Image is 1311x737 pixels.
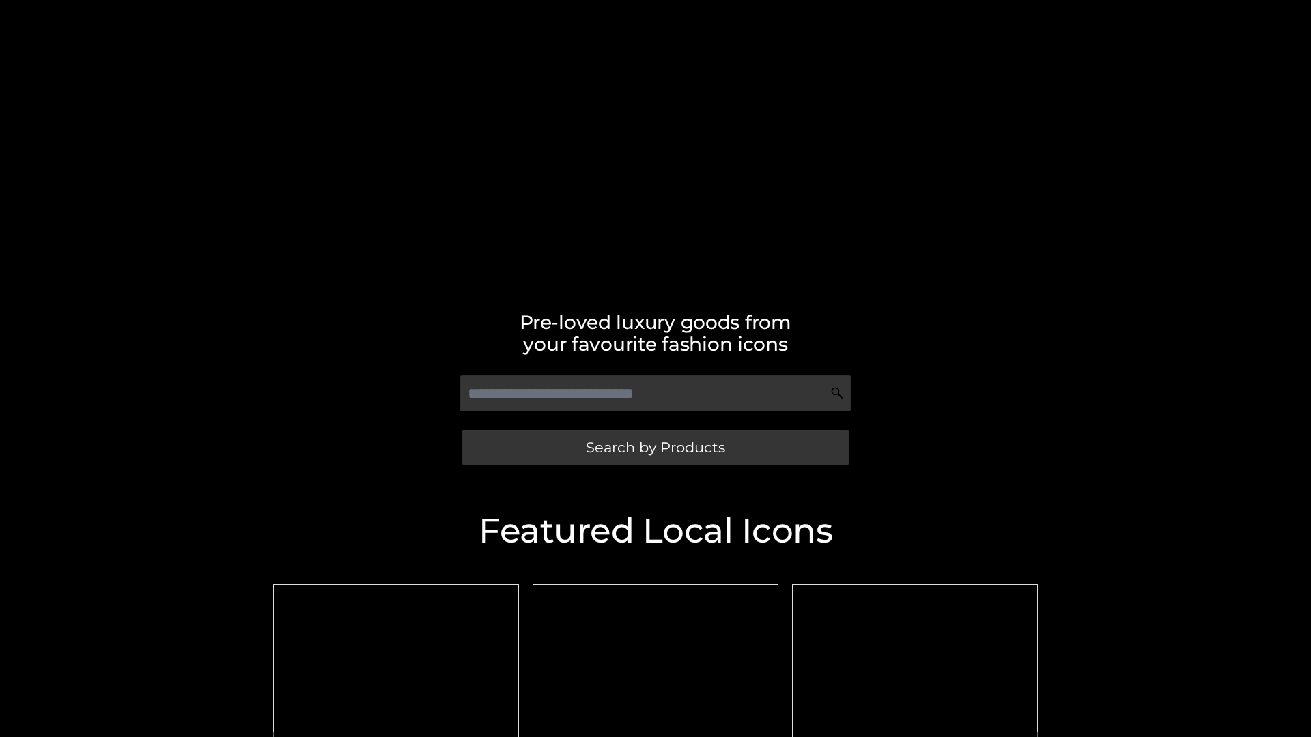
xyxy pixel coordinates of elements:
[462,430,849,465] a: Search by Products
[586,440,725,454] span: Search by Products
[266,514,1045,548] h2: Featured Local Icons​
[830,386,844,400] img: Search Icon
[266,311,1045,355] h2: Pre-loved luxury goods from your favourite fashion icons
